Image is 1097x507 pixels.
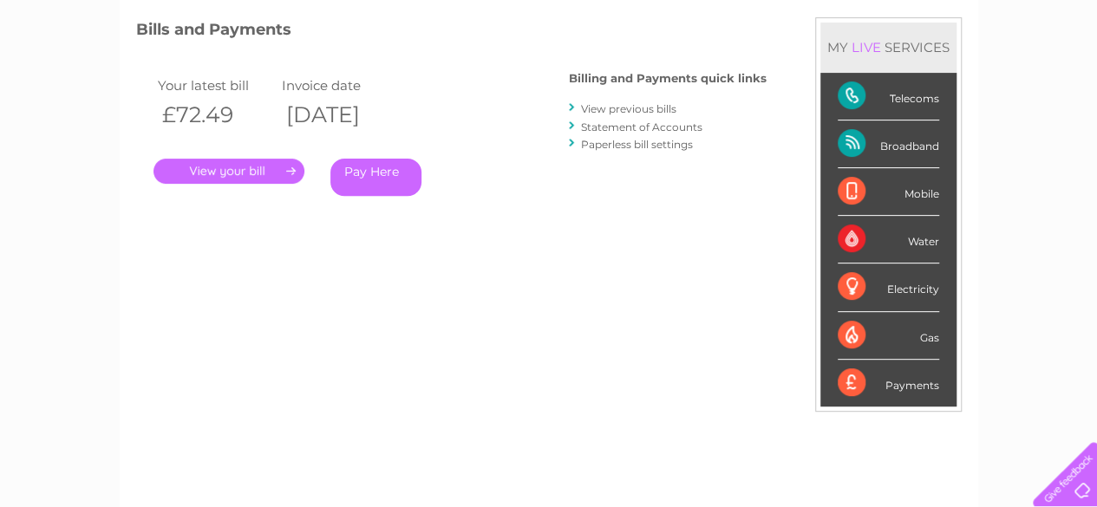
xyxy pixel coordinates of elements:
[330,159,421,196] a: Pay Here
[38,45,127,98] img: logo.png
[838,120,939,168] div: Broadband
[153,97,278,133] th: £72.49
[982,74,1024,87] a: Contact
[140,10,959,84] div: Clear Business is a trading name of Verastar Limited (registered in [GEOGRAPHIC_DATA] No. 3667643...
[838,312,939,360] div: Gas
[838,216,939,263] div: Water
[581,102,676,115] a: View previous bills
[153,74,278,97] td: Your latest bill
[835,74,873,87] a: Energy
[1040,74,1081,87] a: Log out
[136,17,767,48] h3: Bills and Payments
[792,74,825,87] a: Water
[581,120,702,133] a: Statement of Accounts
[770,9,890,30] a: 0333 014 3131
[838,360,939,406] div: Payments
[278,74,402,97] td: Invoice date
[153,159,304,184] a: .
[838,73,939,120] div: Telecoms
[946,74,971,87] a: Blog
[820,23,957,72] div: MY SERVICES
[569,72,767,85] h4: Billing and Payments quick links
[838,263,939,311] div: Electricity
[848,39,885,55] div: LIVE
[581,138,693,151] a: Paperless bill settings
[838,168,939,216] div: Mobile
[278,97,402,133] th: [DATE]
[884,74,936,87] a: Telecoms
